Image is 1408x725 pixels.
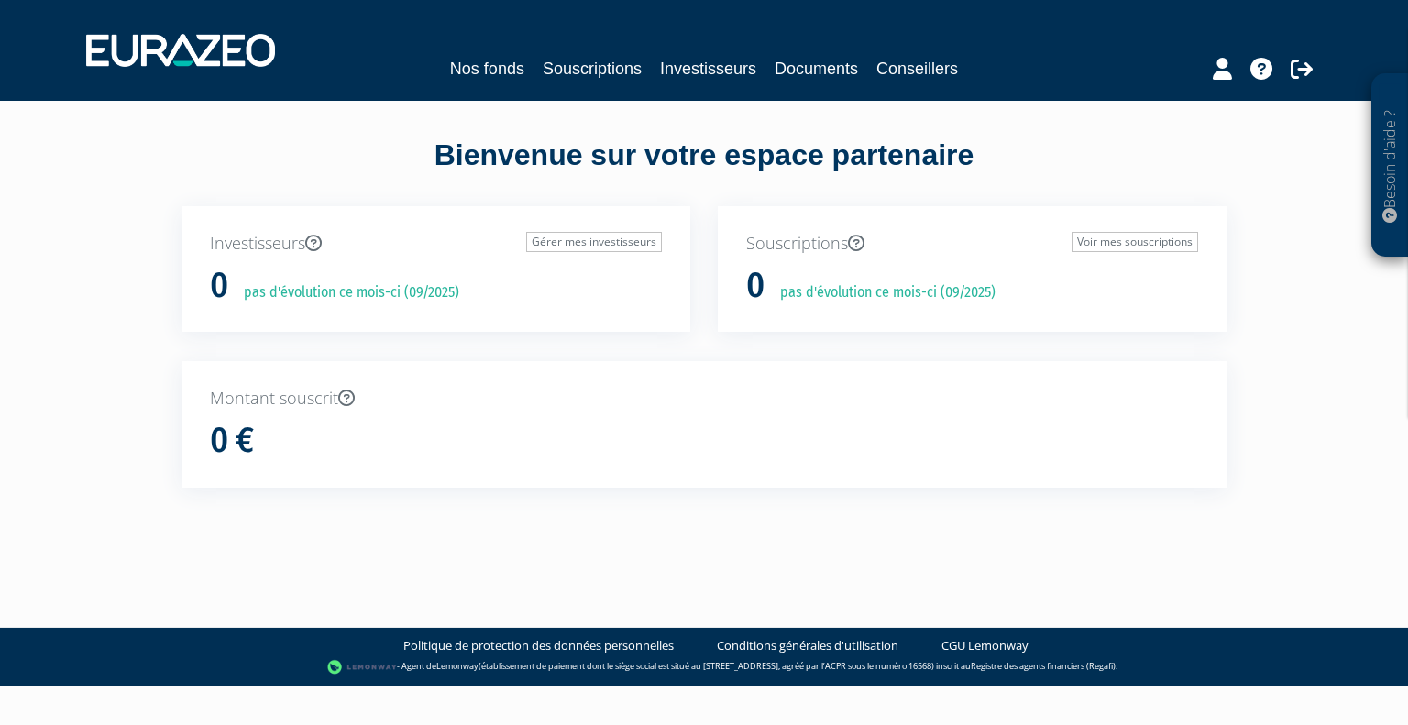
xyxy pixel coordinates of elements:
[526,232,662,252] a: Gérer mes investisseurs
[767,282,995,303] p: pas d'évolution ce mois-ci (09/2025)
[1380,83,1401,248] p: Besoin d'aide ?
[660,56,756,82] a: Investisseurs
[403,637,674,654] a: Politique de protection des données personnelles
[1072,232,1198,252] a: Voir mes souscriptions
[210,267,228,305] h1: 0
[450,56,524,82] a: Nos fonds
[231,282,459,303] p: pas d'évolution ce mois-ci (09/2025)
[86,34,275,67] img: 1732889491-logotype_eurazeo_blanc_rvb.png
[543,56,642,82] a: Souscriptions
[746,232,1198,256] p: Souscriptions
[775,56,858,82] a: Documents
[210,232,662,256] p: Investisseurs
[327,658,398,676] img: logo-lemonway.png
[436,660,478,672] a: Lemonway
[876,56,958,82] a: Conseillers
[941,637,1028,654] a: CGU Lemonway
[18,658,1390,676] div: - Agent de (établissement de paiement dont le siège social est situé au [STREET_ADDRESS], agréé p...
[971,660,1116,672] a: Registre des agents financiers (Regafi)
[210,422,254,460] h1: 0 €
[746,267,764,305] h1: 0
[717,637,898,654] a: Conditions générales d'utilisation
[168,135,1240,206] div: Bienvenue sur votre espace partenaire
[210,387,1198,411] p: Montant souscrit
